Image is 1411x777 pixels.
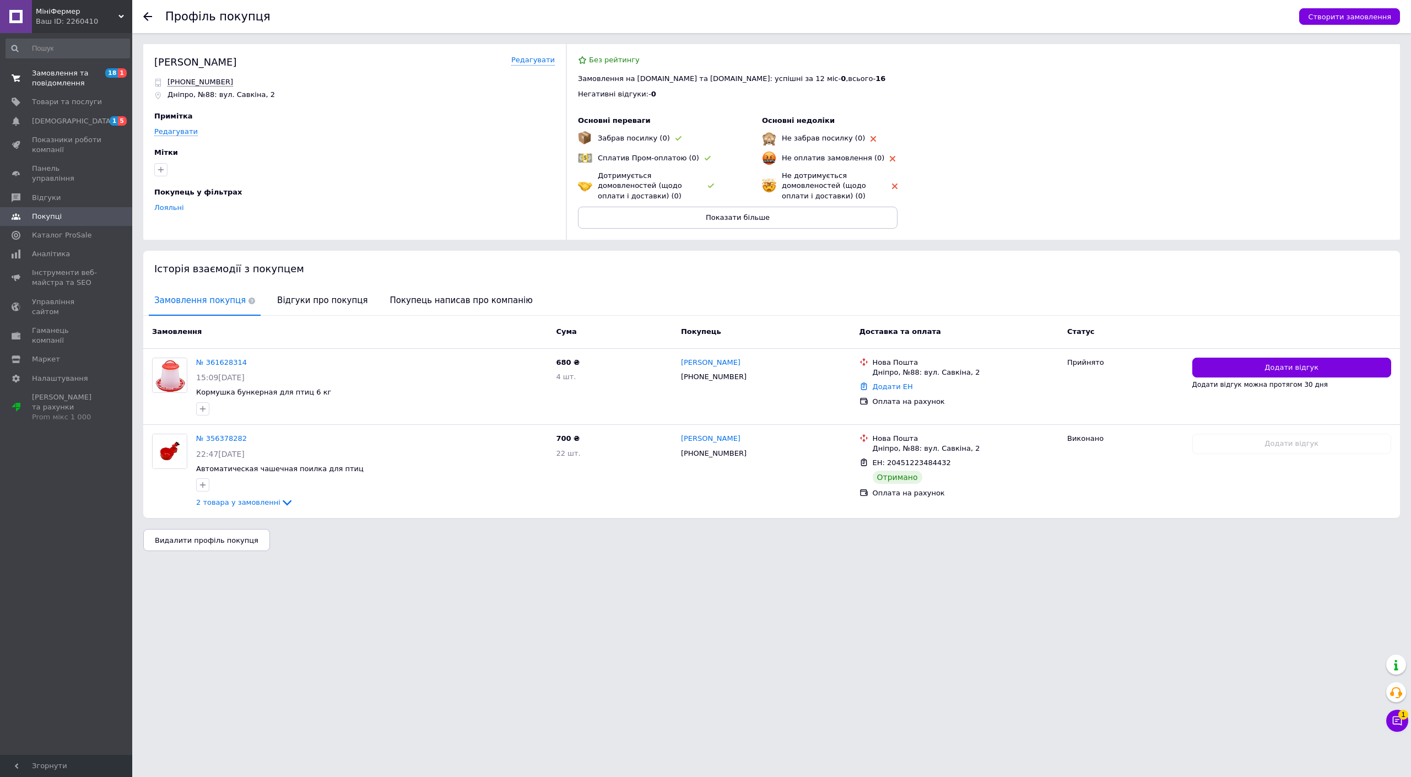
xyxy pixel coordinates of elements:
[32,374,88,384] span: Налаштування
[651,90,656,98] span: 0
[679,370,749,384] div: [PHONE_NUMBER]
[152,327,202,336] span: Замовлення
[556,434,580,443] span: 700 ₴
[681,434,740,444] a: [PERSON_NAME]
[152,434,187,469] a: Фото товару
[762,179,776,193] img: emoji
[782,154,884,162] span: Не оплатив замовлення (0)
[859,327,941,336] span: Доставка та оплата
[578,116,651,125] span: Основні переваги
[1386,710,1408,732] button: Чат з покупцем1
[873,458,951,467] span: ЕН: 20451223484432
[118,116,127,126] span: 5
[165,10,271,23] h1: Профіль покупця
[556,327,576,336] span: Cума
[196,498,280,506] span: 2 товара у замовленні
[578,90,651,98] span: Негативні відгуки: -
[598,154,699,162] span: Сплатив Пром-оплатою (0)
[167,78,233,87] span: Відправити SMS
[1067,327,1095,336] span: Статус
[873,471,922,484] div: Отримано
[32,164,102,184] span: Панель управління
[385,287,538,315] span: Покупець написав про компанію
[143,529,270,551] button: Видалити профіль покупця
[154,148,178,157] span: Мітки
[154,187,552,197] div: Покупець у фільтрах
[196,434,247,443] a: № 356378282
[873,382,913,391] a: Додати ЕН
[873,444,1059,454] div: Дніпро, №88: вул. Савкіна, 2
[154,112,193,120] span: Примітка
[32,249,70,259] span: Аналітика
[556,358,580,366] span: 680 ₴
[152,358,187,393] a: Фото товару
[196,373,245,382] span: 15:09[DATE]
[154,203,184,212] a: Лояльні
[782,134,865,142] span: Не забрав посилку (0)
[1192,358,1392,378] button: Додати відгук
[32,392,102,423] span: [PERSON_NAME] та рахунки
[149,287,261,315] span: Замовлення покупця
[706,213,770,222] span: Показати більше
[154,263,304,274] span: Історія взаємодії з покупцем
[841,74,846,83] span: 0
[196,388,331,396] span: Кормушка бункерная для птиц 6 кг
[782,171,866,199] span: Не дотримується домовленостей (щодо оплати і доставки) (0)
[154,127,198,136] a: Редагувати
[32,135,102,155] span: Показники роботи компанії
[892,184,898,189] img: rating-tag-type
[167,90,275,100] p: Дніпро, №88: вул. Савкіна, 2
[578,151,592,165] img: emoji
[196,498,294,506] a: 2 товара у замовленні
[153,358,186,392] img: Фото товару
[32,297,102,317] span: Управління сайтом
[143,12,152,21] div: Повернутися назад
[873,488,1059,498] div: Оплата на рахунок
[32,354,60,364] span: Маркет
[32,97,102,107] span: Товари та послуги
[598,171,682,199] span: Дотримується домовленостей (щодо оплати і доставки) (0)
[681,358,740,368] a: [PERSON_NAME]
[873,434,1059,444] div: Нова Пошта
[578,179,592,193] img: emoji
[32,116,113,126] span: [DEMOGRAPHIC_DATA]
[1308,13,1391,21] span: Створити замовлення
[32,268,102,288] span: Інструменти веб-майстра та SEO
[105,68,118,78] span: 18
[196,358,247,366] a: № 361628314
[32,230,91,240] span: Каталог ProSale
[196,465,364,473] a: Автоматическая чашечная поилка для птиц
[36,7,118,17] span: МініФермер
[578,131,591,144] img: emoji
[154,55,237,69] div: [PERSON_NAME]
[32,68,102,88] span: Замовлення та повідомлення
[155,536,258,544] span: Видалити профіль покупця
[589,56,640,64] span: Без рейтингу
[556,449,580,457] span: 22 шт.
[153,434,187,468] img: Фото товару
[32,326,102,346] span: Гаманець компанії
[705,156,711,161] img: rating-tag-type
[675,136,682,141] img: rating-tag-type
[1067,358,1183,368] div: Прийнято
[32,212,62,222] span: Покупці
[873,397,1059,407] div: Оплата на рахунок
[708,184,714,188] img: rating-tag-type
[511,55,555,66] a: Редагувати
[762,151,776,165] img: emoji
[762,116,835,125] span: Основні недоліки
[1192,381,1328,388] span: Додати відгук можна протягом 30 дня
[875,74,885,83] span: 16
[1398,708,1408,717] span: 1
[873,358,1059,368] div: Нова Пошта
[118,68,127,78] span: 1
[32,412,102,422] div: Prom мікс 1 000
[578,207,898,229] button: Показати більше
[36,17,132,26] div: Ваш ID: 2260410
[110,116,118,126] span: 1
[6,39,130,58] input: Пошук
[32,193,61,203] span: Відгуки
[556,373,576,381] span: 4 шт.
[598,134,670,142] span: Забрав посилку (0)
